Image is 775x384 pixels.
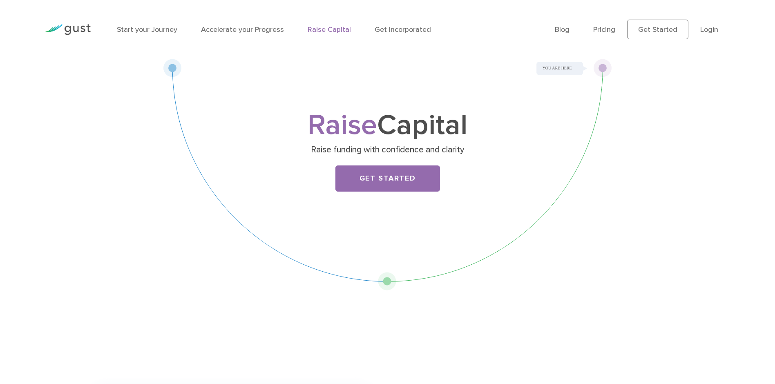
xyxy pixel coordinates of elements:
a: Accelerate your Progress [201,25,284,34]
a: Start your Journey [117,25,177,34]
p: Raise funding with confidence and clarity [229,144,546,156]
a: Pricing [593,25,615,34]
a: Get Started [335,165,440,192]
a: Get Incorporated [375,25,431,34]
img: Gust Logo [45,24,91,35]
span: Raise [308,108,377,142]
a: Login [700,25,718,34]
a: Get Started [627,20,688,39]
a: Blog [555,25,570,34]
a: Raise Capital [308,25,351,34]
h1: Capital [226,112,549,138]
